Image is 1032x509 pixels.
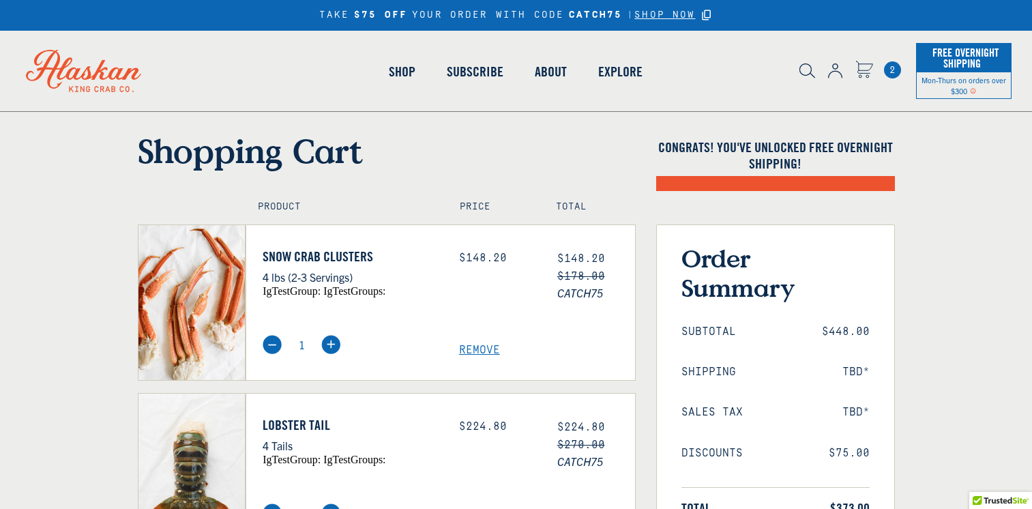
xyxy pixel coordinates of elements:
[929,42,999,74] span: Free Overnight Shipping
[656,139,895,172] h4: Congrats! You've unlocked FREE OVERNIGHT SHIPPING!
[583,33,658,111] a: Explore
[323,285,385,297] span: igTestGroups:
[258,201,430,213] h4: Product
[822,325,870,338] span: $448.00
[519,33,583,111] a: About
[828,63,842,78] img: account
[459,252,537,265] div: $148.20
[557,252,605,265] span: $148.20
[569,10,622,21] strong: CATCH75
[557,421,605,433] span: $224.80
[460,201,527,213] h4: Price
[263,417,439,433] a: Lobster Tail
[681,406,743,419] span: Sales Tax
[634,10,695,21] a: SHOP NOW
[138,225,246,380] img: Snow Crab Clusters - 4 lbs (2-3 Servings)
[7,31,160,111] img: Alaskan King Crab Co. logo
[681,366,736,379] span: Shipping
[459,344,635,357] a: Remove
[263,454,321,465] span: igTestGroup:
[319,8,713,23] div: TAKE YOUR ORDER WITH CODE |
[557,284,635,302] span: CATCH75
[263,437,439,454] p: 4 Tails
[263,248,439,265] a: Snow Crab Clusters
[829,447,870,460] span: $75.00
[681,325,736,338] span: Subtotal
[681,244,870,302] h3: Order Summary
[922,75,1006,96] span: Mon-Thurs on orders over $300
[354,10,407,21] strong: $75 OFF
[459,420,537,433] div: $224.80
[855,61,873,81] a: Cart
[323,454,385,465] span: igTestGroups:
[263,335,282,354] img: minus
[557,452,635,470] span: CATCH75
[373,33,431,111] a: Shop
[138,131,636,171] h1: Shopping Cart
[970,86,976,96] span: Shipping Notice Icon
[557,270,605,282] s: $178.00
[557,439,605,451] s: $270.00
[681,447,743,460] span: Discounts
[556,201,623,213] h4: Total
[263,285,321,297] span: igTestGroup:
[884,61,901,78] a: Cart
[634,10,695,20] span: SHOP NOW
[884,61,901,78] span: 2
[431,33,519,111] a: Subscribe
[799,63,815,78] img: search
[263,268,439,286] p: 4 lbs (2-3 Servings)
[321,335,340,354] img: plus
